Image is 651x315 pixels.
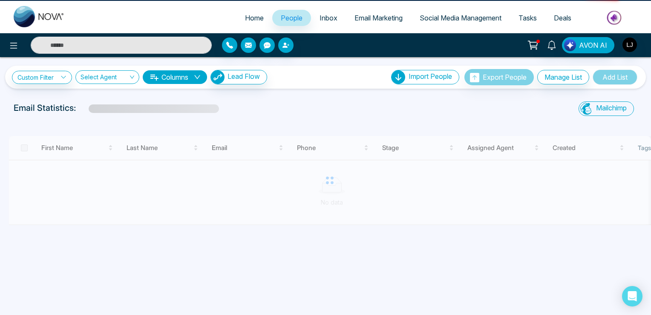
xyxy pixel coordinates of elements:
span: AVON AI [579,40,607,50]
span: Social Media Management [420,14,501,22]
a: Custom Filter [12,71,72,84]
img: Lead Flow [211,70,225,84]
a: Home [236,10,272,26]
button: Lead Flow [210,70,267,84]
span: Inbox [320,14,337,22]
a: Email Marketing [346,10,411,26]
span: Deals [554,14,571,22]
a: People [272,10,311,26]
a: Social Media Management [411,10,510,26]
img: Lead Flow [564,39,576,51]
span: Import People [409,72,452,81]
span: Mailchimp [596,104,627,112]
img: Market-place.gif [584,8,646,27]
span: Export People [483,73,527,81]
a: Tasks [510,10,545,26]
span: Lead Flow [228,72,260,81]
img: User Avatar [622,38,637,52]
img: Nova CRM Logo [14,6,65,27]
button: Export People [464,69,534,85]
button: Manage List [537,70,589,84]
span: Email Marketing [354,14,403,22]
span: down [194,74,201,81]
span: People [281,14,302,22]
span: Tasks [518,14,537,22]
p: Email Statistics: [14,101,76,114]
button: Columnsdown [143,70,207,84]
div: Open Intercom Messenger [622,286,642,306]
span: Home [245,14,264,22]
a: Lead FlowLead Flow [207,70,267,84]
button: AVON AI [562,37,614,53]
a: Inbox [311,10,346,26]
a: Deals [545,10,580,26]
